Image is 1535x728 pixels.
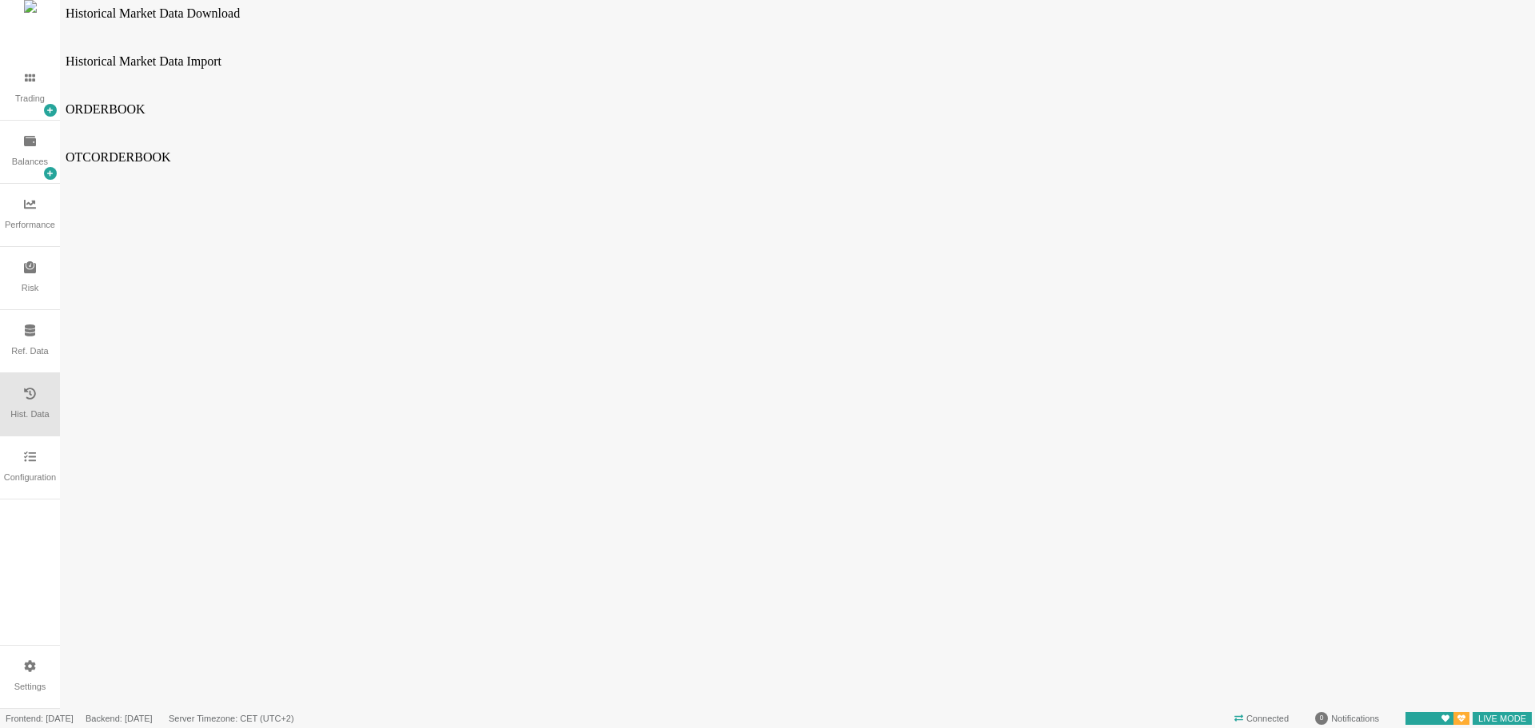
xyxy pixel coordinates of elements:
span: LIVE MODE [1473,710,1532,727]
span: 0 [1320,713,1324,724]
span: Connected [1229,710,1294,727]
span: OTCORDERBOOK [2,150,108,164]
span: Historical Market Data Download [2,6,177,20]
div: Performance [5,218,55,232]
div: Ref. Data [11,344,48,358]
div: Notifications [1307,710,1387,727]
div: Hist. Data [10,408,49,421]
div: Risk [22,281,38,295]
div: Balances [12,155,48,169]
span: Historical Market Data Import [2,54,158,68]
div: Configuration [4,471,56,484]
div: Trading [15,92,45,105]
div: Settings [14,680,46,694]
span: ORDERBOOK [2,102,82,116]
